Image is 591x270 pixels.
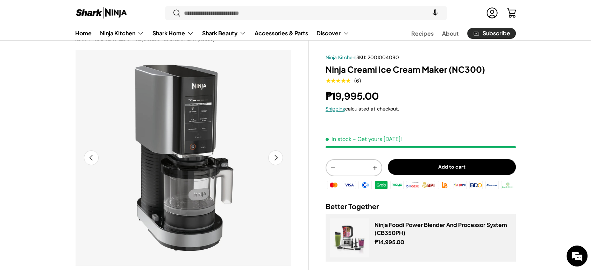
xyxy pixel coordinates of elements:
img: Shark Ninja Philippines [75,6,128,20]
a: Accessories & Parts [255,26,308,40]
a: Ninja Kitchen [326,54,355,61]
a: Recipes [411,27,434,40]
summary: Shark Beauty [198,26,250,40]
span: 2001004080 [368,54,399,61]
a: Subscribe [467,28,516,39]
summary: Ninja Kitchen [96,26,148,40]
span: In stock [326,135,351,143]
span: SKU: [356,54,366,61]
span: | [355,54,399,61]
speech-search-button: Search by voice [424,6,446,21]
img: bpi [421,180,436,190]
h2: Better Together [326,201,516,211]
span: Subscribe [483,31,510,36]
img: visa [342,180,357,190]
img: ubp [437,180,452,190]
summary: Shark Home [148,26,198,40]
strong: ₱19,995.00 [326,90,380,103]
img: qrph [453,180,468,190]
img: master [326,180,341,190]
img: gcash [357,180,373,190]
span: ★★★★★ [326,77,350,84]
summary: Discover [312,26,354,40]
div: 5.0 out of 5.0 stars [326,78,350,84]
img: metrobank [484,180,499,190]
img: bdo [468,180,484,190]
nav: Secondary [394,26,516,40]
a: About [442,27,459,40]
img: billease [405,180,420,190]
nav: Primary [75,26,349,40]
a: Shipping [326,106,345,112]
img: grabpay [373,180,389,190]
p: - Get yours [DATE]! [353,135,402,143]
div: calculated at checkout. [326,105,516,113]
button: Add to cart [388,159,516,175]
a: Ninja Foodi Power Blender And Processor System (CB350PH) [375,221,507,236]
a: Home [75,26,92,40]
h1: Ninja Creami Ice Cream Maker (NC300) [326,64,516,75]
div: (6) [354,78,361,84]
img: landbank [500,180,515,190]
img: maya [389,180,405,190]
